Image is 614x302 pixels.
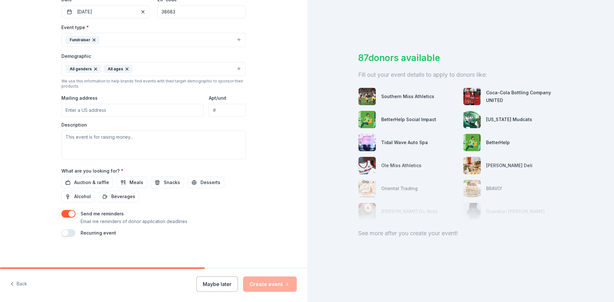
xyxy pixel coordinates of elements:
button: Alcohol [61,191,95,202]
span: Auction & raffle [74,179,109,186]
button: Meals [117,177,147,188]
img: photo for BetterHelp Social Impact [358,111,376,128]
p: Email me reminders of donor application deadlines [81,218,187,225]
img: photo for Mississippi Mudcats [463,111,481,128]
div: All genders [66,65,101,73]
label: Description [61,122,87,128]
button: [DATE] [61,5,150,18]
button: Beverages [98,191,139,202]
label: Recurring event [81,230,116,236]
div: Coca-Cola Bottling Company UNITED [486,89,563,104]
span: Beverages [111,193,135,200]
div: We use this information to help brands find events with their target demographic to sponsor their... [61,79,246,89]
img: photo for BetterHelp [463,134,481,151]
img: photo for Southern Miss Athletics [358,88,376,105]
div: [US_STATE] Mudcats [486,116,532,123]
img: photo for Coca-Cola Bottling Company UNITED [463,88,481,105]
div: 87 donors available [358,51,563,65]
span: Snacks [164,179,180,186]
div: Southern Miss Athletics [381,93,434,100]
div: Tidal Wave Auto Spa [381,139,428,146]
img: photo for Tidal Wave Auto Spa [358,134,376,151]
button: Back [10,277,27,291]
div: BetterHelp Social Impact [381,116,436,123]
button: All gendersAll ages [61,62,246,76]
input: 12345 (U.S. only) [157,5,246,18]
div: All ages [104,65,132,73]
label: Apt/unit [209,95,226,101]
button: Fundraiser [61,33,246,47]
label: Mailing address [61,95,98,101]
div: Fundraiser [66,36,99,44]
div: BetterHelp [486,139,510,146]
span: Meals [130,179,143,186]
button: Maybe later [196,276,238,292]
label: Event type [61,24,89,31]
div: See more after you create your event! [358,228,563,238]
div: Fill out your event details to apply to donors like: [358,70,563,80]
label: Demographic [61,53,91,59]
input: # [209,104,246,117]
label: Send me reminders [81,211,124,216]
span: Desserts [201,179,220,186]
label: What are you looking for? [61,168,123,174]
button: Desserts [188,177,224,188]
span: Alcohol [74,193,91,200]
input: Enter a US address [61,104,204,117]
button: Snacks [151,177,184,188]
button: Auction & raffle [61,177,113,188]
